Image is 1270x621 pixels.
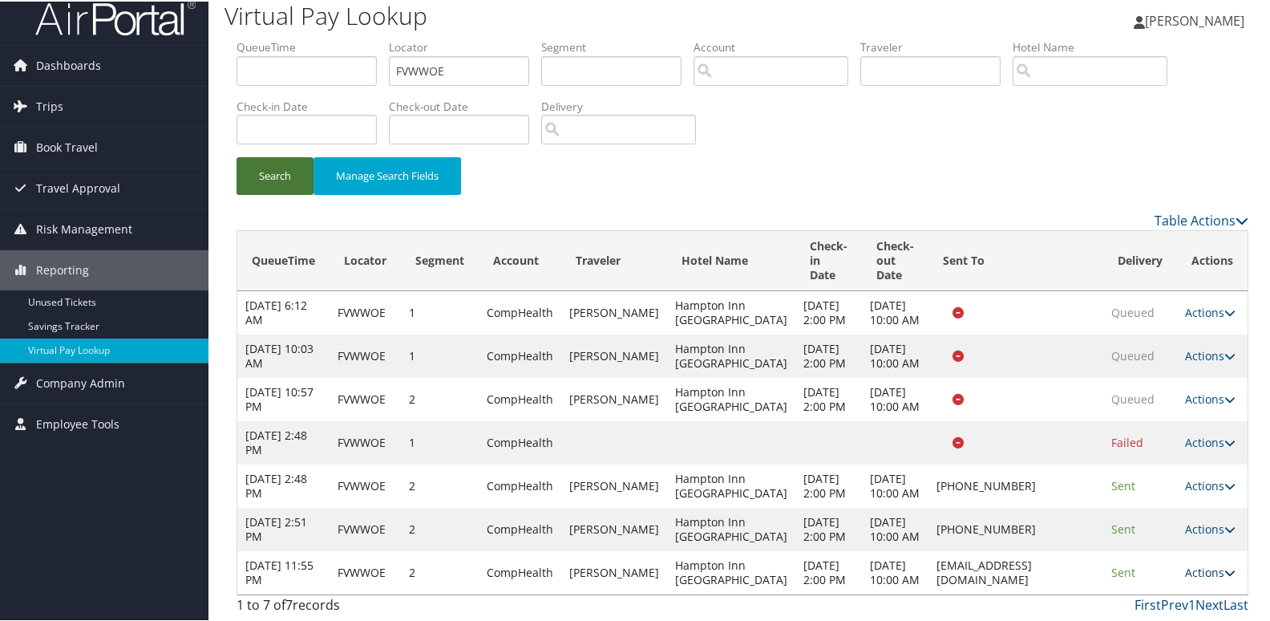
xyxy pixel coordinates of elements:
td: CompHealth [479,506,561,550]
span: Sent [1111,477,1135,492]
td: [PERSON_NAME] [561,550,667,593]
th: Check-out Date: activate to sort column ascending [862,229,928,290]
td: CompHealth [479,420,561,463]
button: Manage Search Fields [313,156,461,193]
a: Last [1223,595,1248,612]
td: Hampton Inn [GEOGRAPHIC_DATA] [667,550,795,593]
td: [DATE] 6:12 AM [237,290,330,333]
td: FVWWOE [330,550,401,593]
td: [PHONE_NUMBER] [928,506,1103,550]
td: [DATE] 10:00 AM [862,376,928,420]
td: [PERSON_NAME] [561,506,667,550]
td: [DATE] 10:00 AM [862,333,928,376]
td: 2 [401,376,479,420]
span: Trips [36,85,63,125]
td: [DATE] 2:00 PM [795,463,862,506]
span: Company Admin [36,362,125,402]
a: Actions [1185,520,1236,535]
td: [DATE] 10:00 AM [862,463,928,506]
a: Actions [1185,433,1236,448]
td: [DATE] 2:51 PM [237,506,330,550]
th: Hotel Name: activate to sort column ascending [667,229,795,290]
span: [PERSON_NAME] [1145,10,1244,28]
td: CompHealth [479,290,561,333]
label: Account [694,38,860,54]
td: [DATE] 2:00 PM [795,290,862,333]
td: [PERSON_NAME] [561,376,667,420]
td: [DATE] 10:00 AM [862,550,928,593]
td: [DATE] 2:48 PM [237,420,330,463]
th: Traveler: activate to sort column ascending [561,229,667,290]
td: CompHealth [479,376,561,420]
span: Employee Tools [36,403,119,443]
button: Search [237,156,313,193]
th: Locator: activate to sort column ascending [330,229,401,290]
td: [PHONE_NUMBER] [928,463,1103,506]
a: Actions [1185,477,1236,492]
td: Hampton Inn [GEOGRAPHIC_DATA] [667,290,795,333]
td: [DATE] 2:00 PM [795,550,862,593]
span: Sent [1111,563,1135,578]
td: Hampton Inn [GEOGRAPHIC_DATA] [667,376,795,420]
th: Actions [1177,229,1248,290]
label: Hotel Name [1013,38,1179,54]
span: Queued [1111,390,1155,405]
a: Actions [1185,347,1236,362]
td: 2 [401,550,479,593]
td: FVWWOE [330,290,401,333]
th: Check-in Date: activate to sort column ascending [795,229,862,290]
td: CompHealth [479,550,561,593]
label: Segment [541,38,694,54]
td: 2 [401,463,479,506]
th: Delivery: activate to sort column ascending [1103,229,1177,290]
th: Sent To: activate to sort column ascending [928,229,1103,290]
th: Segment: activate to sort column ascending [401,229,479,290]
span: Travel Approval [36,167,120,207]
div: 1 to 7 of records [237,594,471,621]
td: [PERSON_NAME] [561,290,667,333]
td: 1 [401,290,479,333]
span: Queued [1111,347,1155,362]
td: [DATE] 2:00 PM [795,333,862,376]
td: [DATE] 2:00 PM [795,376,862,420]
th: QueueTime: activate to sort column descending [237,229,330,290]
span: Risk Management [36,208,132,248]
a: Actions [1185,303,1236,319]
a: 1 [1188,595,1195,612]
label: Check-in Date [237,97,389,113]
a: Actions [1185,563,1236,578]
td: [DATE] 10:00 AM [862,290,928,333]
span: Reporting [36,249,89,289]
span: 7 [285,595,293,612]
td: [DATE] 10:03 AM [237,333,330,376]
td: [PERSON_NAME] [561,463,667,506]
a: Actions [1185,390,1236,405]
td: [DATE] 2:00 PM [795,506,862,550]
td: FVWWOE [330,333,401,376]
td: FVWWOE [330,463,401,506]
a: Table Actions [1155,210,1248,228]
td: FVWWOE [330,376,401,420]
label: Check-out Date [389,97,541,113]
td: [DATE] 11:55 PM [237,550,330,593]
td: 1 [401,333,479,376]
td: [DATE] 10:00 AM [862,506,928,550]
td: [EMAIL_ADDRESS][DOMAIN_NAME] [928,550,1103,593]
label: Traveler [860,38,1013,54]
td: CompHealth [479,333,561,376]
a: Next [1195,595,1223,612]
label: Delivery [541,97,708,113]
span: Book Travel [36,126,98,166]
label: QueueTime [237,38,389,54]
span: Queued [1111,303,1155,319]
td: 2 [401,506,479,550]
th: Account: activate to sort column ascending [479,229,561,290]
td: FVWWOE [330,506,401,550]
td: Hampton Inn [GEOGRAPHIC_DATA] [667,333,795,376]
span: Failed [1111,433,1143,448]
td: [DATE] 10:57 PM [237,376,330,420]
a: Prev [1161,595,1188,612]
a: First [1135,595,1161,612]
td: FVWWOE [330,420,401,463]
td: Hampton Inn [GEOGRAPHIC_DATA] [667,463,795,506]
